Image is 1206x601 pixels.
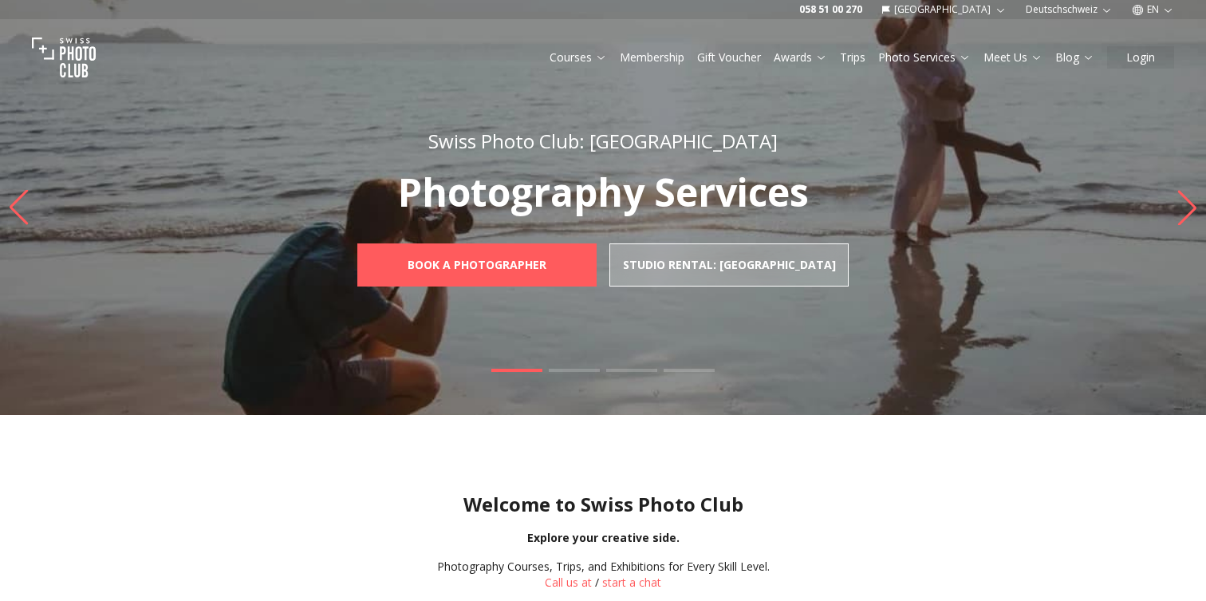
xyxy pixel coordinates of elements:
[437,559,770,575] div: Photography Courses, Trips, and Exhibitions for Every Skill Level.
[545,575,592,590] a: Call us at
[613,46,691,69] button: Membership
[32,26,96,89] img: Swiss photo club
[620,49,684,65] a: Membership
[840,49,865,65] a: Trips
[1107,46,1174,69] button: Login
[13,530,1193,546] div: Explore your creative side.
[623,257,836,273] b: Studio Rental: [GEOGRAPHIC_DATA]
[1055,49,1094,65] a: Blog
[408,257,546,273] b: Book a photographer
[977,46,1049,69] button: Meet Us
[609,243,849,287] a: Studio Rental: [GEOGRAPHIC_DATA]
[697,49,761,65] a: Gift Voucher
[767,46,834,69] button: Awards
[543,46,613,69] button: Courses
[983,49,1042,65] a: Meet Us
[322,173,884,212] p: Photography Services
[691,46,767,69] button: Gift Voucher
[799,3,862,16] a: 058 51 00 270
[834,46,872,69] button: Trips
[878,49,971,65] a: Photo Services
[872,46,977,69] button: Photo Services
[550,49,607,65] a: Courses
[428,128,778,154] span: Swiss Photo Club: [GEOGRAPHIC_DATA]
[602,575,661,591] button: start a chat
[1049,46,1101,69] button: Blog
[437,559,770,591] div: /
[13,492,1193,517] h1: Welcome to Swiss Photo Club
[357,243,597,287] a: Book a photographer
[774,49,827,65] a: Awards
